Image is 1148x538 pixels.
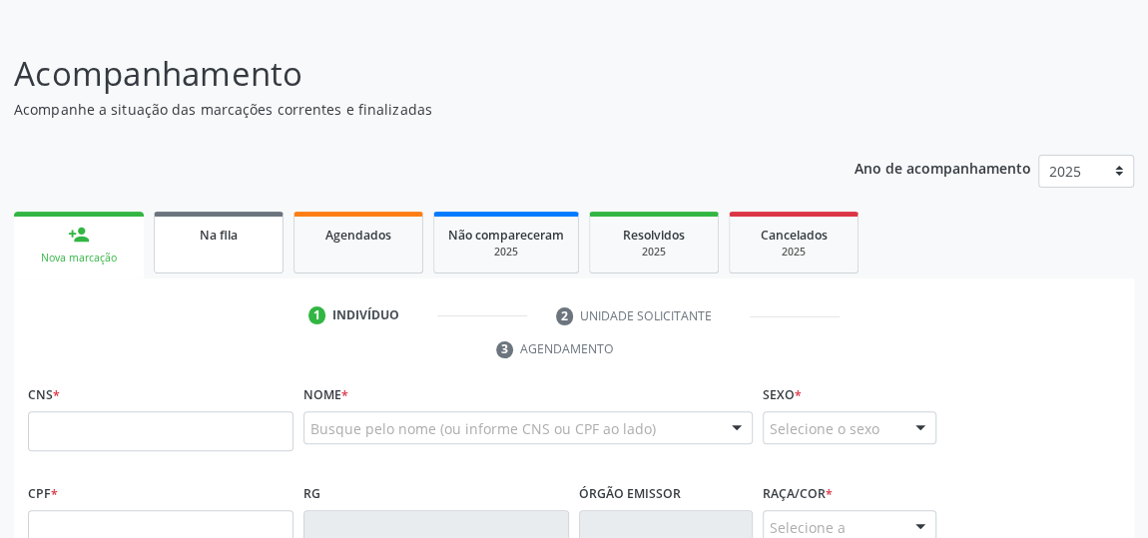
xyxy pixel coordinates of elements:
[310,418,656,439] span: Busque pelo nome (ou informe CNS ou CPF ao lado)
[14,99,798,120] p: Acompanhe a situação das marcações correntes e finalizadas
[325,227,391,244] span: Agendados
[14,49,798,99] p: Acompanhamento
[763,380,802,411] label: Sexo
[28,380,60,411] label: CNS
[303,479,320,510] label: RG
[303,380,348,411] label: Nome
[744,245,844,260] div: 2025
[761,227,828,244] span: Cancelados
[604,245,704,260] div: 2025
[308,306,326,324] div: 1
[763,479,833,510] label: Raça/cor
[332,306,399,324] div: Indivíduo
[855,155,1031,180] p: Ano de acompanhamento
[28,251,130,266] div: Nova marcação
[623,227,685,244] span: Resolvidos
[579,479,681,510] label: Órgão emissor
[448,227,564,244] span: Não compareceram
[68,224,90,246] div: person_add
[448,245,564,260] div: 2025
[770,418,879,439] span: Selecione o sexo
[200,227,238,244] span: Na fila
